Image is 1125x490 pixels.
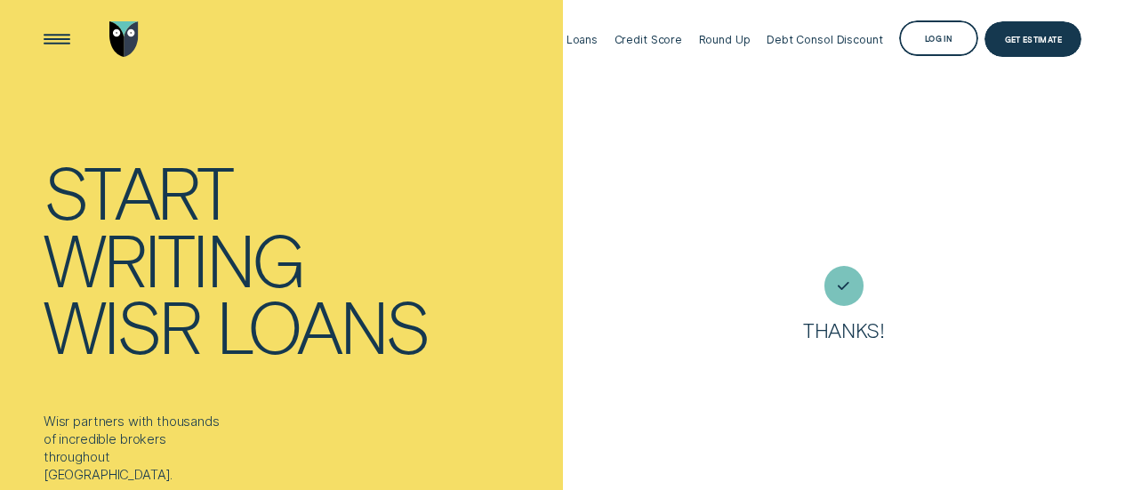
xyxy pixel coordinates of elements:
h3: Thanks! [803,320,884,346]
div: Loans [567,33,598,46]
div: Credit Score [615,33,683,46]
button: Open Menu [39,21,75,57]
div: Round Up [699,33,751,46]
div: Start [44,158,232,226]
h1: Start writing Wisr loans [44,158,556,360]
button: Log in [899,20,978,56]
div: writing [44,226,302,293]
div: Wisr [44,293,199,360]
img: Wisr [109,21,139,57]
div: Debt Consol Discount [767,33,882,46]
a: Get Estimate [984,21,1081,57]
div: loans [216,293,429,360]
